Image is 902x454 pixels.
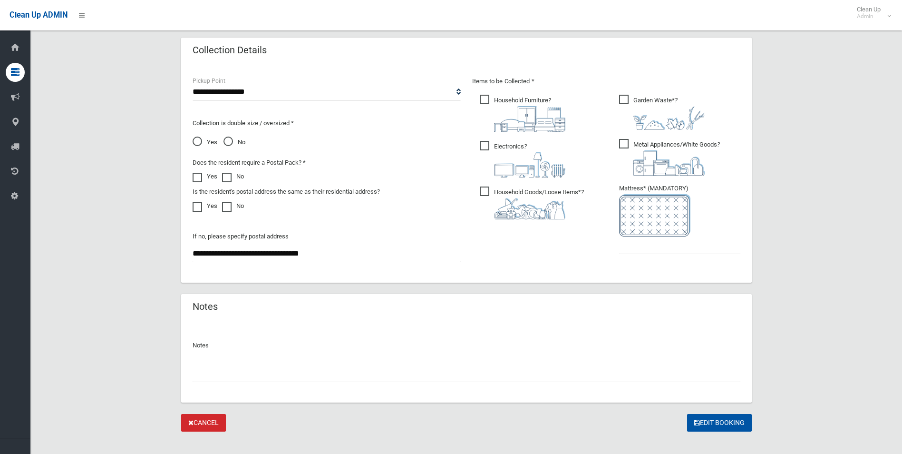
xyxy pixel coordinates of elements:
[193,157,306,168] label: Does the resident require a Postal Pack? *
[494,97,565,132] i: ?
[857,13,881,20] small: Admin
[494,143,565,178] i: ?
[480,141,565,178] span: Electronics
[494,106,565,132] img: aa9efdbe659d29b613fca23ba79d85cb.png
[619,139,720,176] span: Metal Appliances/White Goods
[222,200,244,212] label: No
[181,297,229,316] header: Notes
[633,106,705,130] img: 4fd8a5c772b2c999c83690221e5242e0.png
[181,414,226,432] a: Cancel
[633,141,720,176] i: ?
[193,186,380,197] label: Is the resident's postal address the same as their residential address?
[193,200,217,212] label: Yes
[494,188,584,219] i: ?
[619,185,740,237] span: Mattress* (MANDATORY)
[181,41,278,59] header: Collection Details
[633,150,705,176] img: 36c1b0289cb1767239cdd3de9e694f19.png
[472,76,740,87] p: Items to be Collected *
[687,414,752,432] button: Edit Booking
[480,187,584,219] span: Household Goods/Loose Items*
[633,97,705,130] i: ?
[619,95,705,130] span: Garden Waste*
[193,231,289,242] label: If no, please specify postal address
[193,137,217,148] span: Yes
[494,152,565,178] img: 394712a680b73dbc3d2a6a3a7ffe5a07.png
[619,194,690,237] img: e7408bece873d2c1783593a074e5cb2f.png
[852,6,890,20] span: Clean Up
[223,137,245,148] span: No
[193,171,217,182] label: Yes
[222,171,244,182] label: No
[193,118,461,129] p: Collection is double size / oversized *
[480,95,565,132] span: Household Furniture
[494,198,565,219] img: b13cc3517677393f34c0a387616ef184.png
[10,10,68,20] span: Clean Up ADMIN
[193,340,740,351] p: Notes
